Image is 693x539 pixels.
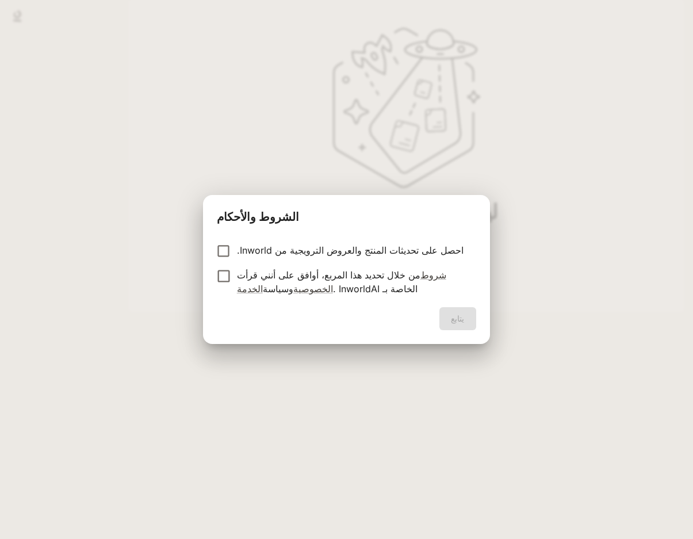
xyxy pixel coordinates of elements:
font: من خلال تحديد هذا المربع، أوافق على أنني قرأت [237,269,420,281]
font: الشروط والأحكام [217,210,299,224]
font: احصل على تحديثات المنتج والعروض الترويجية من Inworld. [237,244,464,256]
font: الخاصة بـ InworldAI . [333,283,418,295]
a: الخصوصية [293,283,333,295]
font: وسياسة [263,283,293,295]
